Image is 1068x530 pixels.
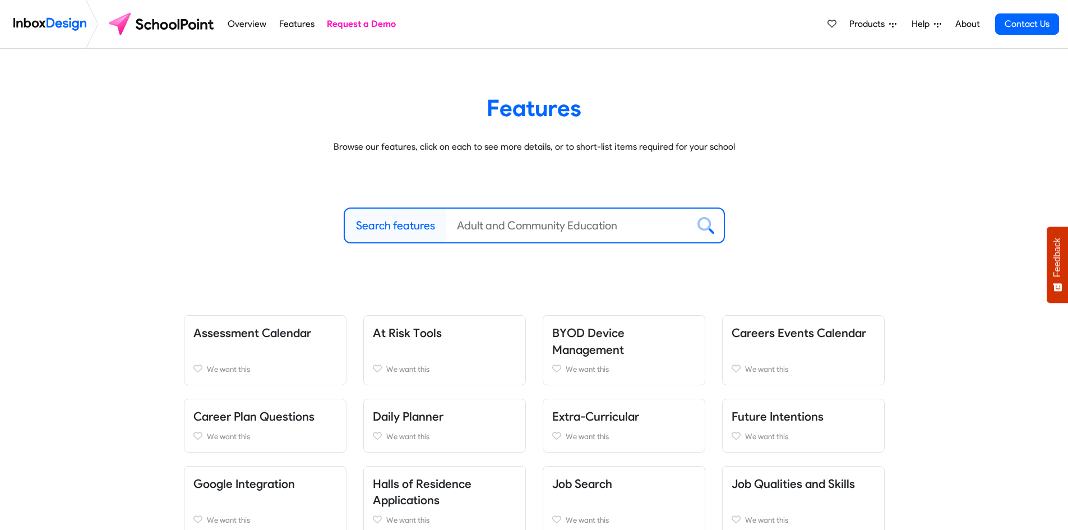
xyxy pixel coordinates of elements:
a: BYOD Device Management [552,326,625,357]
button: Feedback - Show survey [1047,227,1068,303]
a: At Risk Tools [373,326,442,340]
a: Halls of Residence Applications [373,477,471,508]
a: Products [845,13,901,35]
a: We want this [732,362,875,376]
a: We want this [552,513,696,527]
span: We want this [386,432,429,441]
label: Search features [356,217,435,234]
div: Careers Events Calendar [714,315,893,385]
span: We want this [745,365,788,374]
a: We want this [552,430,696,443]
span: We want this [386,515,429,524]
a: We want this [552,362,696,376]
div: Future Intentions [714,399,893,453]
a: We want this [193,430,337,443]
a: Career Plan Questions [193,409,315,423]
div: Career Plan Questions [175,399,355,453]
a: We want this [732,513,875,527]
a: We want this [373,430,516,443]
a: We want this [193,362,337,376]
a: We want this [373,362,516,376]
div: At Risk Tools [355,315,534,385]
heading: Features [192,94,876,122]
a: Features [276,13,317,35]
span: We want this [745,432,788,441]
span: We want this [566,432,609,441]
a: Help [907,13,946,35]
span: We want this [566,515,609,524]
div: Assessment Calendar [175,315,355,385]
a: Careers Events Calendar [732,326,866,340]
a: About [952,13,983,35]
span: We want this [386,365,429,374]
span: Products [849,17,889,31]
a: Daily Planner [373,409,443,423]
p: Browse our features, click on each to see more details, or to short-list items required for your ... [192,140,876,154]
a: Extra-Curricular [552,409,639,423]
a: We want this [732,430,875,443]
a: Overview [225,13,270,35]
span: Feedback [1052,238,1062,277]
span: We want this [207,515,250,524]
img: schoolpoint logo [103,11,221,38]
a: Assessment Calendar [193,326,311,340]
a: Future Intentions [732,409,824,423]
div: Extra-Curricular [534,399,714,453]
a: Request a Demo [324,13,399,35]
a: We want this [193,513,337,527]
a: Job Qualities and Skills [732,477,855,491]
span: We want this [207,432,250,441]
input: Adult and Community Education [446,209,688,242]
a: We want this [373,513,516,527]
div: BYOD Device Management [534,315,714,385]
div: Daily Planner [355,399,534,453]
a: Google Integration [193,477,295,491]
span: We want this [566,365,609,374]
a: Job Search [552,477,612,491]
span: Help [912,17,934,31]
span: We want this [207,365,250,374]
span: We want this [745,515,788,524]
a: Contact Us [995,13,1059,35]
